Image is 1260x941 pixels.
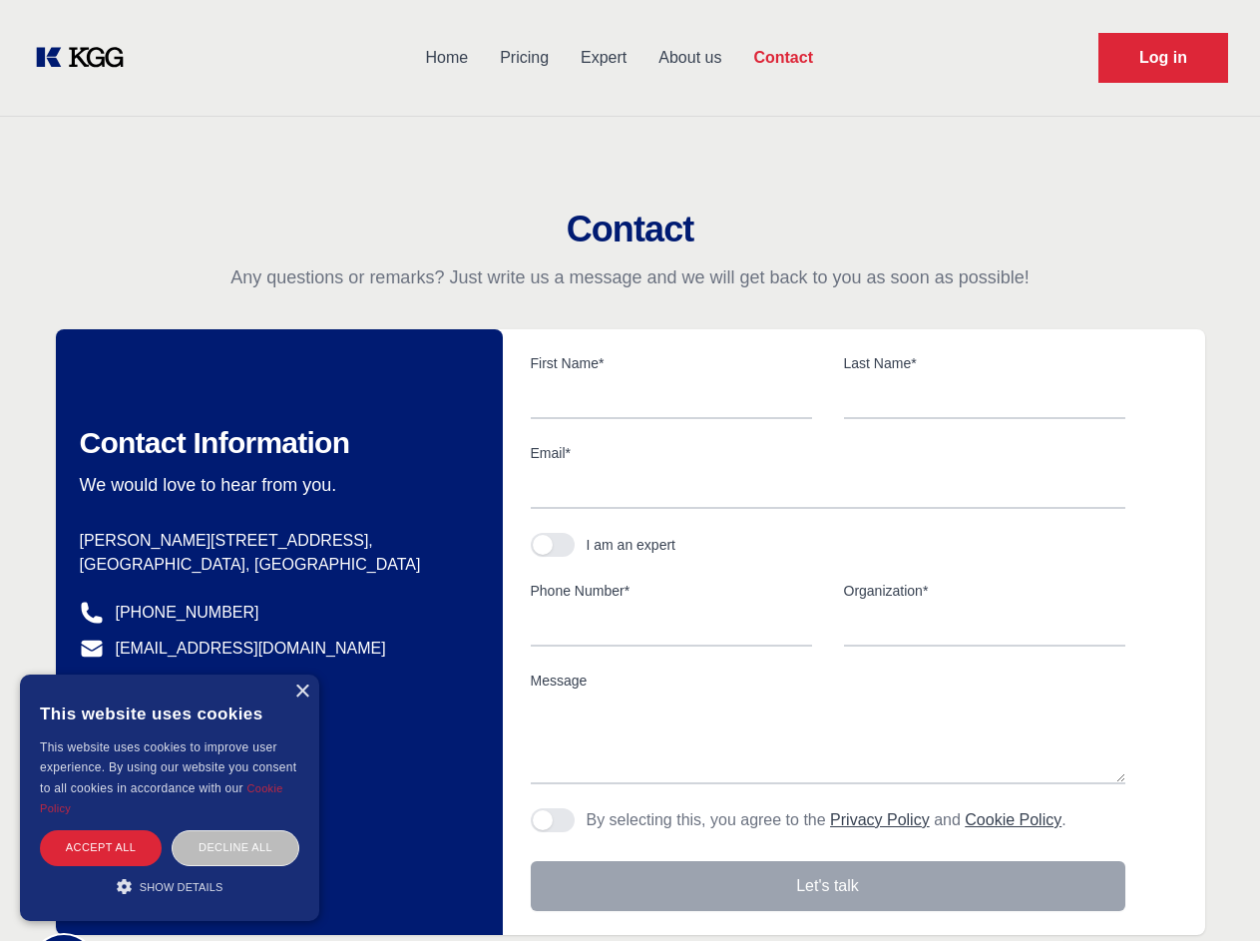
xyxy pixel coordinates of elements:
div: I am an expert [587,535,676,555]
a: [PHONE_NUMBER] [116,601,259,625]
label: Organization* [844,581,1125,601]
span: This website uses cookies to improve user experience. By using our website you consent to all coo... [40,740,296,795]
button: Let's talk [531,861,1125,911]
p: Any questions or remarks? Just write us a message and we will get back to you as soon as possible! [24,265,1236,289]
a: [EMAIL_ADDRESS][DOMAIN_NAME] [116,637,386,661]
div: This website uses cookies [40,690,299,737]
label: First Name* [531,353,812,373]
div: Decline all [172,830,299,865]
p: [GEOGRAPHIC_DATA], [GEOGRAPHIC_DATA] [80,553,471,577]
a: KOL Knowledge Platform: Talk to Key External Experts (KEE) [32,42,140,74]
a: Home [409,32,484,84]
p: We would love to hear from you. [80,473,471,497]
a: Request Demo [1098,33,1228,83]
iframe: Chat Widget [1160,845,1260,941]
a: About us [642,32,737,84]
a: Privacy Policy [830,811,930,828]
div: Close [294,685,309,700]
a: @knowledgegategroup [80,673,278,697]
label: Phone Number* [531,581,812,601]
div: Show details [40,876,299,896]
label: Last Name* [844,353,1125,373]
a: Expert [565,32,642,84]
a: Cookie Policy [40,782,283,814]
label: Message [531,671,1125,691]
span: Show details [140,881,223,893]
a: Contact [737,32,829,84]
a: Cookie Policy [965,811,1061,828]
p: [PERSON_NAME][STREET_ADDRESS], [80,529,471,553]
h2: Contact [24,210,1236,249]
label: Email* [531,443,1125,463]
div: Accept all [40,830,162,865]
a: Pricing [484,32,565,84]
p: By selecting this, you agree to the and . [587,808,1066,832]
h2: Contact Information [80,425,471,461]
